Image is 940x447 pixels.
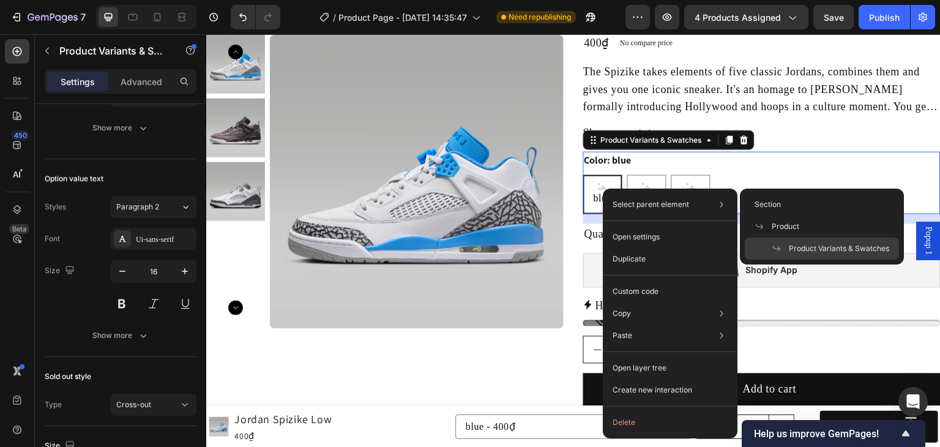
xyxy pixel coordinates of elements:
p: Duplicate [613,254,646,265]
div: Styles [45,201,66,212]
button: Show more [377,89,734,107]
span: blue [385,156,408,171]
p: Create new interaction [613,384,692,396]
legend: Color: blue [377,117,427,134]
div: Undo/Redo [231,5,280,29]
button: increment [447,302,474,328]
span: brown [425,156,457,171]
button: Publish [859,5,910,29]
div: Product Variants & Swatches [392,100,498,111]
div: Show more [92,122,149,134]
span: Save [824,12,844,23]
div: Ui-sans-serif [136,234,193,245]
div: Size [45,263,77,279]
input: quantity [405,302,447,328]
button: Paragraph 2 [111,196,196,218]
span: / [333,11,336,24]
button: 4 products assigned [684,5,808,29]
div: Publish [869,11,900,24]
span: Product Page - [DATE] 14:35:47 [338,11,467,24]
p: Select parent element [613,199,689,210]
button: 7 [5,5,91,29]
div: Open Intercom Messenger [898,387,928,416]
button: Show survey - Help us improve GemPages! [754,426,913,441]
p: 7 [80,10,86,24]
button: Show more [45,325,196,347]
span: gray [473,156,497,171]
p: Paste [613,330,632,341]
div: 450 [12,130,29,140]
button: Carousel Back Arrow [22,10,37,24]
span: Product [772,221,799,232]
p: Copy [613,308,631,319]
span: Cross-out [116,400,151,409]
div: Shopify App [540,228,592,243]
span: 4 products assigned [695,11,781,24]
p: Custom code [613,286,658,297]
span: Need republishing [509,12,571,23]
span: Help us improve GemPages! [754,428,898,440]
span: Section [755,199,781,210]
p: Open settings [613,231,660,242]
button: Cross-out [111,394,196,416]
iframe: Design area [206,34,940,447]
button: decrement [378,302,405,328]
span: Paragraph 2 [116,201,159,212]
div: Font [45,233,60,244]
div: Show more [92,329,149,342]
button: Show more [45,117,196,139]
div: Type [45,399,62,410]
p: No compare price [414,4,466,12]
p: The Spizike takes elements of five classic Jordans, combines them and gives you one iconic sneake... [377,31,733,113]
p: Advanced [121,75,162,88]
button: Save [813,5,854,29]
button: Add to cart [377,339,734,371]
span: Product Variants & Swatches [789,243,889,254]
button: Carousel Next Arrow [22,266,37,280]
div: Beta [9,224,29,234]
span: Popup 1 [716,192,728,220]
p: Product Variants & Swatches [59,43,163,58]
div: Option value text [45,173,103,184]
div: Quantity [377,189,734,209]
p: Hurry! LET BUY NOW [389,263,503,280]
span: Show more [377,89,431,107]
div: Sold out style [45,371,91,382]
p: Open layer tree [613,362,666,374]
p: Settings [61,75,95,88]
button: Delete [608,411,733,434]
div: Add to cart [537,346,591,364]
